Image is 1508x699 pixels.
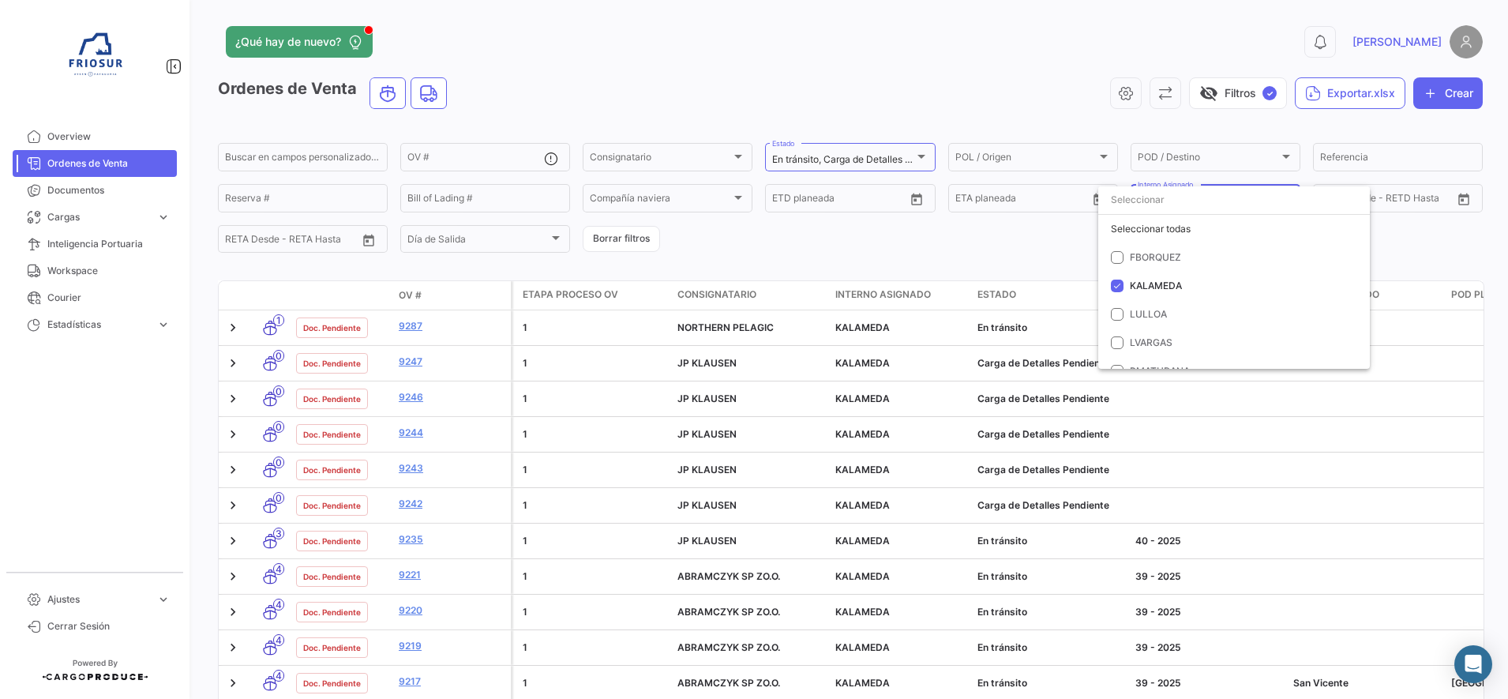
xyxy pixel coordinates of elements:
[1098,186,1370,214] input: dropdown search
[1098,215,1370,243] div: Seleccionar todas
[1130,280,1182,291] span: KALAMEDA
[1130,336,1172,348] span: LVARGAS
[1130,365,1190,377] span: PMATURANA
[1454,645,1492,683] div: Abrir Intercom Messenger
[1130,308,1167,320] span: LULLOA
[1130,251,1181,263] span: FBORQUEZ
